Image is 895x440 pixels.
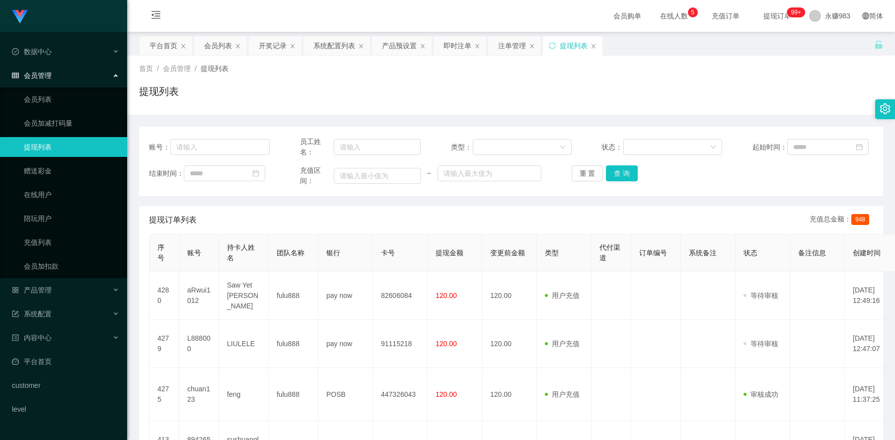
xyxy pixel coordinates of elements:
div: 产品预设置 [382,36,417,55]
span: 用户充值 [545,292,580,299]
i: 图标: calendar [856,144,863,150]
td: fulu888 [269,368,318,421]
span: 账号： [149,142,170,152]
span: 备注信息 [798,249,826,257]
td: 4280 [149,272,179,320]
td: 91115218 [373,320,428,368]
td: 447326043 [373,368,428,421]
span: 提现订单 [758,12,796,19]
i: 图标: setting [880,103,891,114]
sup: 268 [787,7,805,17]
h1: 提现列表 [139,84,179,99]
span: 起始时间： [752,142,787,152]
div: 充值总金额： [810,214,873,226]
span: 代付渠道 [599,243,620,262]
i: 图标: close [290,43,296,49]
td: aRwui1012 [179,272,219,320]
i: 图标: close [358,43,364,49]
span: 团队名称 [277,249,304,257]
div: 开奖记录 [259,36,287,55]
span: 充值区间： [300,165,334,186]
td: Saw Yet [PERSON_NAME] [219,272,269,320]
a: 在线用户 [24,185,119,205]
a: 赠送彩金 [24,161,119,181]
span: 首页 [139,65,153,73]
i: 图标: sync [549,42,556,49]
td: fulu888 [269,272,318,320]
td: POSB [318,368,373,421]
a: level [12,399,119,419]
span: 系统备注 [689,249,717,257]
i: 图标: down [710,144,716,151]
span: ~ [421,168,438,179]
td: 120.00 [482,368,537,421]
span: 结束时间： [149,168,184,179]
span: 状态 [744,249,757,257]
div: 平台首页 [149,36,177,55]
td: chuan123 [179,368,219,421]
span: 创建时间 [853,249,881,257]
span: 948 [851,214,869,225]
button: 查 询 [606,165,638,181]
span: 120.00 [436,340,457,348]
i: 图标: check-circle-o [12,48,19,55]
td: 4275 [149,368,179,421]
i: 图标: down [560,144,566,151]
img: logo.9652507e.png [12,10,28,24]
td: 4279 [149,320,179,368]
a: 提现列表 [24,137,119,157]
span: 会员管理 [12,72,52,79]
span: 用户充值 [545,390,580,398]
span: 提现订单列表 [149,214,197,226]
span: 会员管理 [163,65,191,73]
td: L888000 [179,320,219,368]
input: 请输入最大值为 [438,165,541,181]
input: 请输入 [170,139,270,155]
i: 图标: close [529,43,535,49]
span: 账号 [187,249,201,257]
div: 注单管理 [498,36,526,55]
span: 提现列表 [201,65,228,73]
span: 系统配置 [12,310,52,318]
a: 图标: dashboard平台首页 [12,352,119,371]
td: pay now [318,272,373,320]
sup: 5 [688,7,698,17]
i: 图标: close [474,43,480,49]
span: 内容中心 [12,334,52,342]
i: 图标: global [862,12,869,19]
i: 图标: appstore-o [12,287,19,293]
td: LIULELE [219,320,269,368]
i: 图标: unlock [874,40,883,49]
a: 会员加扣款 [24,256,119,276]
a: 会员列表 [24,89,119,109]
span: 持卡人姓名 [227,243,255,262]
input: 请输入 [334,139,420,155]
a: 陪玩用户 [24,209,119,228]
i: 图标: table [12,72,19,79]
a: customer [12,375,119,395]
td: 82606084 [373,272,428,320]
span: 用户充值 [545,340,580,348]
td: pay now [318,320,373,368]
span: 产品管理 [12,286,52,294]
span: 类型 [545,249,559,257]
span: 120.00 [436,390,457,398]
span: / [157,65,159,73]
i: 图标: close [420,43,426,49]
a: 会员加减打码量 [24,113,119,133]
span: 类型： [451,142,473,152]
i: 图标: menu-fold [139,0,173,32]
div: 提现列表 [560,36,588,55]
span: 等待审核 [744,292,778,299]
td: feng [219,368,269,421]
span: 等待审核 [744,340,778,348]
div: 即时注单 [444,36,471,55]
p: 5 [691,7,694,17]
i: 图标: close [235,43,241,49]
span: 序号 [157,243,164,262]
span: 在线人数 [655,12,693,19]
i: 图标: profile [12,334,19,341]
button: 重 置 [572,165,603,181]
td: 120.00 [482,272,537,320]
span: 提现金额 [436,249,463,257]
